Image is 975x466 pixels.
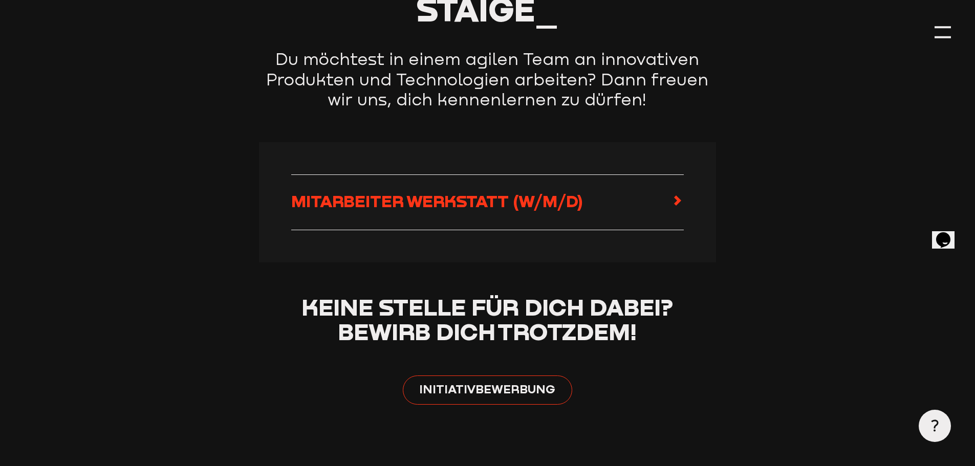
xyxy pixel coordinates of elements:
[419,381,555,397] span: INITIATIVBEWERBUNG
[291,191,583,211] span: Mitarbeiter Werkstatt (w/m/d)
[291,191,684,213] a: Mitarbeiter Werkstatt (w/m/d)
[301,293,673,321] span: Keine Stelle für dich dabei?
[338,317,637,345] span: Bewirb dich trotzdem!
[259,49,716,109] p: Du möchtest in einem agilen Team an innovativen Produkten und Technologien arbeiten? Dann freuen ...
[932,218,965,249] iframe: chat widget
[403,375,572,405] a: INITIATIVBEWERBUNG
